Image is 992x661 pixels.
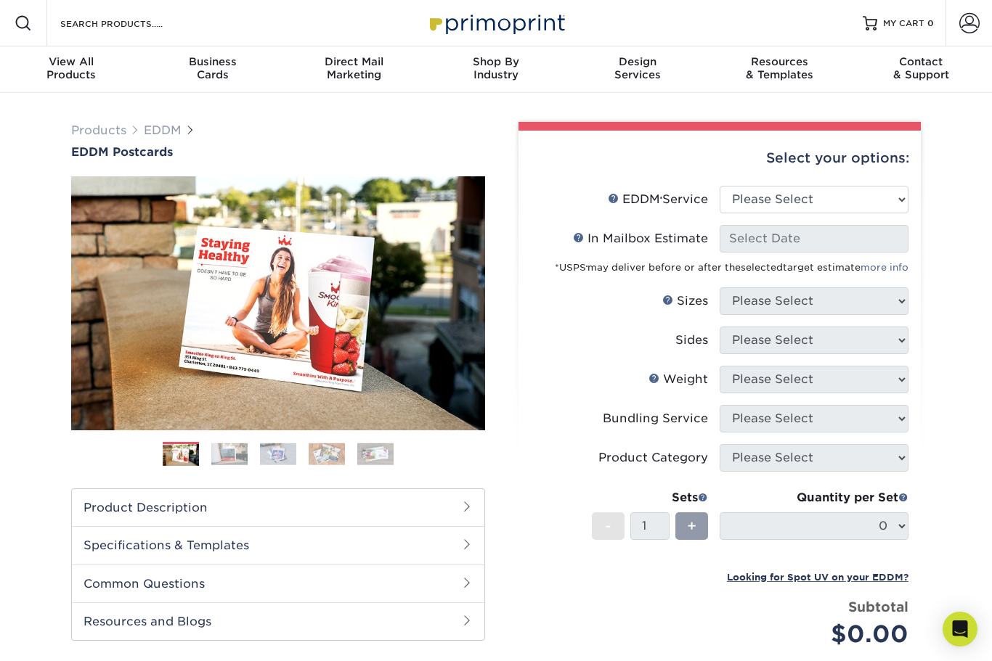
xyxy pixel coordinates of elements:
span: selected [741,262,783,273]
a: Direct MailMarketing [283,46,425,93]
div: Marketing [283,55,425,81]
img: EDDM Postcards 01 [71,160,485,446]
a: Looking for Spot UV on your EDDM? [727,570,908,583]
div: Sets [592,489,708,506]
div: Bundling Service [603,410,708,427]
span: Resources [709,55,850,68]
div: & Support [850,55,992,81]
div: Weight [649,371,708,388]
div: Services [567,55,709,81]
h2: Common Questions [72,564,484,602]
span: Business [142,55,283,68]
div: In Mailbox Estimate [573,230,708,247]
div: Cards [142,55,283,81]
small: *USPS may deliver before or after the target estimate [555,262,908,273]
div: Industry [425,55,566,81]
a: Contact& Support [850,46,992,93]
span: + [687,515,696,537]
h2: Specifications & Templates [72,526,484,564]
a: Resources& Templates [709,46,850,93]
span: Design [567,55,709,68]
img: EDDM 03 [260,443,296,465]
div: Open Intercom Messenger [943,612,977,646]
h2: Product Description [72,489,484,526]
div: EDDM Service [608,191,708,208]
div: Sizes [662,292,708,310]
h2: Resources and Blogs [72,602,484,640]
span: - [605,515,611,537]
strong: Subtotal [848,599,908,615]
sup: ® [660,196,662,202]
small: Looking for Spot UV on your EDDM? [727,572,908,583]
img: EDDM 05 [357,443,394,465]
a: EDDM Postcards [71,145,485,159]
a: more info [861,262,908,273]
img: EDDM 01 [163,443,199,468]
div: Sides [675,332,708,349]
div: Select your options: [530,131,909,186]
div: Product Category [598,449,708,467]
div: & Templates [709,55,850,81]
span: 0 [927,18,934,28]
span: Contact [850,55,992,68]
input: Select Date [720,225,908,253]
a: Shop ByIndustry [425,46,566,93]
a: BusinessCards [142,46,283,93]
div: $0.00 [731,617,908,652]
a: Products [71,123,126,137]
img: EDDM 02 [211,443,248,465]
div: Quantity per Set [720,489,908,506]
span: EDDM Postcards [71,145,173,159]
span: Direct Mail [283,55,425,68]
span: MY CART [883,17,924,30]
input: SEARCH PRODUCTS..... [59,15,200,32]
sup: ® [586,265,588,269]
a: DesignServices [567,46,709,93]
a: EDDM [144,123,182,137]
img: Primoprint [423,7,569,38]
span: Shop By [425,55,566,68]
img: EDDM 04 [309,443,345,465]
